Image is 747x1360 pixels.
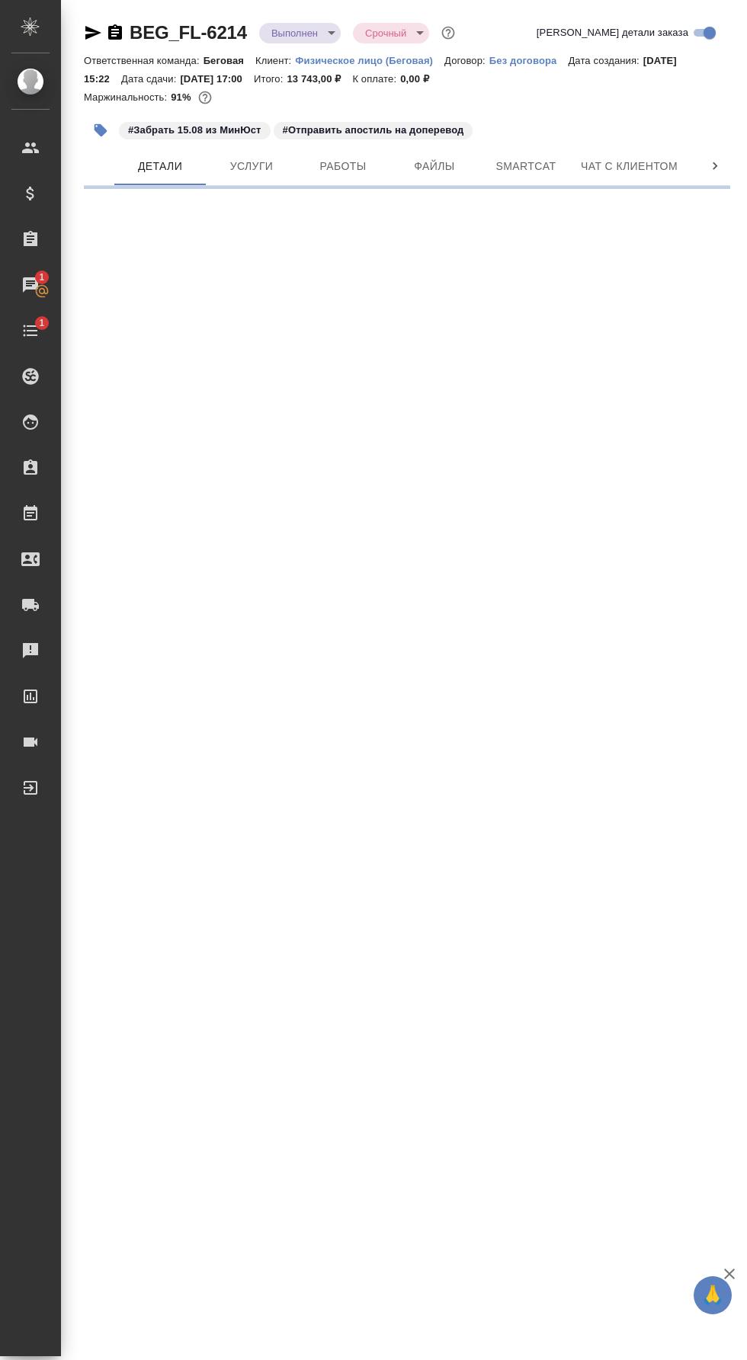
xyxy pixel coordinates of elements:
[295,53,444,66] a: Физическое лицо (Беговая)
[352,73,400,85] p: К оплате:
[272,123,475,136] span: Отправить апостиль на доперевод
[84,114,117,147] button: Добавить тэг
[489,157,563,176] span: Smartcat
[259,23,341,43] div: Выполнен
[195,88,215,107] button: 986.49 RUB;
[106,24,124,42] button: Скопировать ссылку
[283,123,464,138] p: #Отправить апостиль на доперевод
[128,123,261,138] p: #Забрать 15.08 из МинЮст
[537,25,688,40] span: [PERSON_NAME] детали заказа
[121,73,180,85] p: Дата сдачи:
[171,91,194,103] p: 91%
[444,55,489,66] p: Договор:
[438,23,458,43] button: Доп статусы указывают на важность/срочность заказа
[400,73,441,85] p: 0,00 ₽
[130,22,247,43] a: BEG_FL-6214
[489,55,569,66] p: Без договора
[84,24,102,42] button: Скопировать ссылку для ЯМессенджера
[254,73,287,85] p: Итого:
[306,157,380,176] span: Работы
[4,266,57,304] a: 1
[84,91,171,103] p: Маржинальность:
[287,73,352,85] p: 13 743,00 ₽
[694,1276,732,1314] button: 🙏
[84,55,204,66] p: Ответственная команда:
[215,157,288,176] span: Услуги
[353,23,429,43] div: Выполнен
[123,157,197,176] span: Детали
[30,315,53,331] span: 1
[180,73,254,85] p: [DATE] 17:00
[361,27,411,40] button: Срочный
[4,312,57,350] a: 1
[267,27,322,40] button: Выполнен
[489,53,569,66] a: Без договора
[204,55,255,66] p: Беговая
[117,123,272,136] span: Забрать 15.08 из МинЮст
[295,55,444,66] p: Физическое лицо (Беговая)
[255,55,295,66] p: Клиент:
[581,157,678,176] span: Чат с клиентом
[700,1279,726,1311] span: 🙏
[30,270,53,285] span: 1
[568,55,643,66] p: Дата создания:
[398,157,471,176] span: Файлы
